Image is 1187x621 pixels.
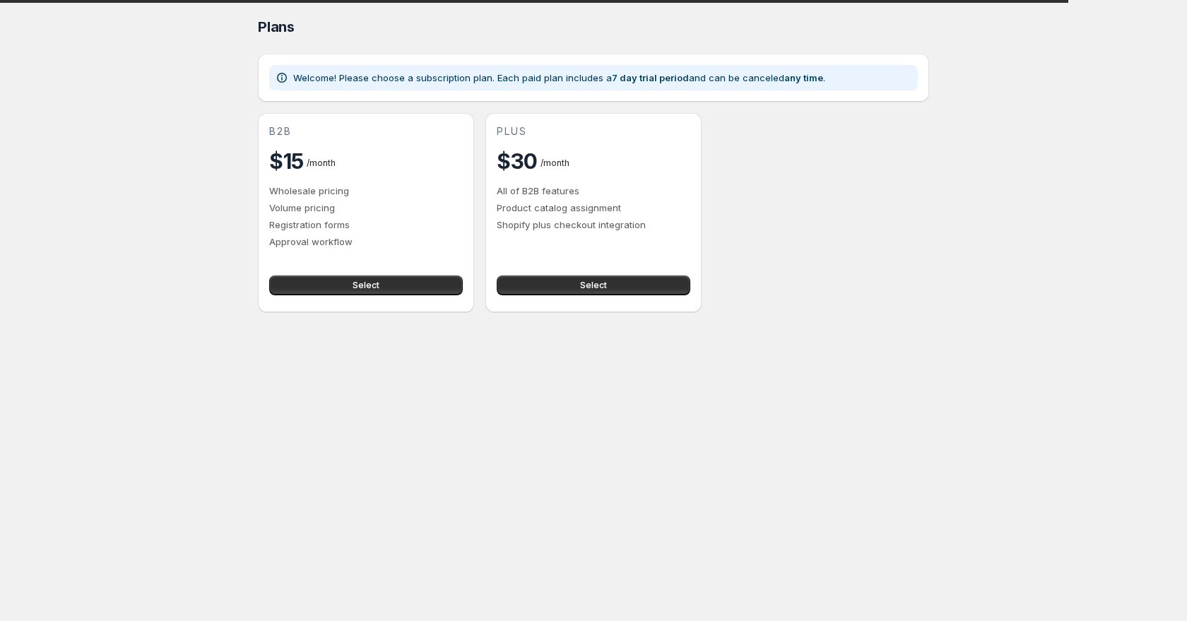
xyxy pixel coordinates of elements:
[497,276,690,295] button: Select
[258,18,295,35] span: Plans
[293,71,825,85] p: Welcome! Please choose a subscription plan. Each paid plan includes a and can be canceled .
[612,72,689,83] b: 7 day trial period
[269,218,463,232] p: Registration forms
[784,72,823,83] b: any time
[497,201,690,215] p: Product catalog assignment
[580,280,607,291] span: Select
[307,158,336,168] span: / month
[269,184,463,198] p: Wholesale pricing
[497,218,690,232] p: Shopify plus checkout integration
[269,124,292,138] span: b2b
[497,184,690,198] p: All of B2B features
[269,276,463,295] button: Select
[269,201,463,215] p: Volume pricing
[541,158,569,168] span: / month
[269,235,463,249] p: Approval workflow
[497,147,538,175] h2: $30
[353,280,379,291] span: Select
[269,147,304,175] h2: $15
[497,124,527,138] span: plus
